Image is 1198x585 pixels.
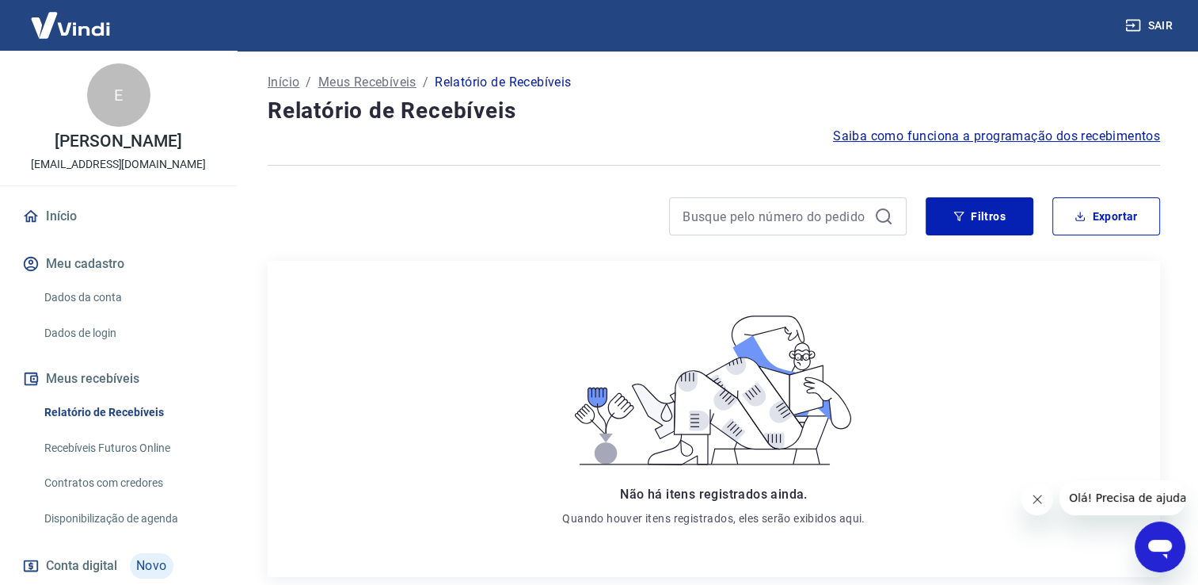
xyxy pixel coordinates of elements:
button: Meu cadastro [19,247,218,281]
button: Sair [1122,11,1179,40]
button: Meus recebíveis [19,361,218,396]
img: Vindi [19,1,122,49]
p: / [306,73,311,92]
p: [PERSON_NAME] [55,133,181,150]
input: Busque pelo número do pedido [683,205,868,228]
span: Conta digital [46,555,117,577]
iframe: Mensagem da empresa [1059,480,1185,515]
a: Início [19,199,218,234]
a: Relatório de Recebíveis [38,396,218,429]
p: / [423,73,428,92]
a: Saiba como funciona a programação dos recebimentos [833,127,1160,146]
a: Disponibilização de agenda [38,503,218,535]
span: Novo [130,553,173,579]
iframe: Botão para abrir a janela de mensagens [1135,522,1185,572]
button: Exportar [1052,197,1160,235]
a: Início [268,73,299,92]
a: Recebíveis Futuros Online [38,432,218,465]
span: Não há itens registrados ainda. [620,487,807,502]
p: Relatório de Recebíveis [435,73,571,92]
p: [EMAIL_ADDRESS][DOMAIN_NAME] [31,156,206,173]
a: Dados da conta [38,281,218,314]
iframe: Fechar mensagem [1021,484,1053,515]
a: Conta digitalNovo [19,547,218,585]
div: E [87,63,150,127]
span: Olá! Precisa de ajuda? [10,11,133,24]
button: Filtros [926,197,1033,235]
a: Contratos com credores [38,467,218,499]
a: Dados de login [38,317,218,350]
h4: Relatório de Recebíveis [268,95,1160,127]
a: Meus Recebíveis [318,73,416,92]
p: Quando houver itens registrados, eles serão exibidos aqui. [562,510,865,526]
